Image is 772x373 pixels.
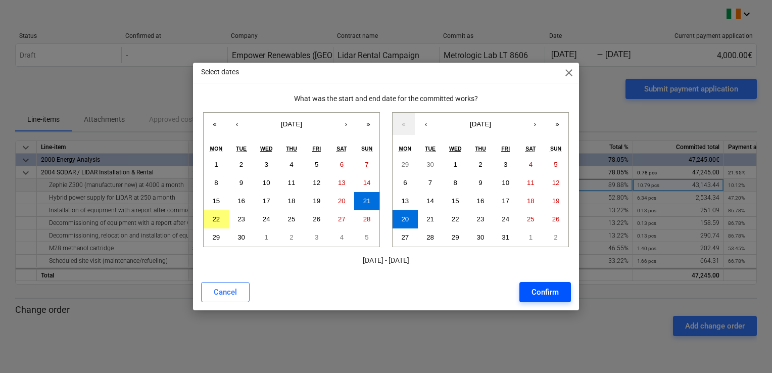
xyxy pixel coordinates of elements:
abbr: 16 September 2025 [237,197,245,205]
abbr: 24 October 2025 [502,215,509,223]
abbr: 10 September 2025 [263,179,270,186]
abbr: 22 October 2025 [452,215,459,223]
button: 27 September 2025 [329,210,355,228]
abbr: 20 September 2025 [338,197,346,205]
button: 6 October 2025 [393,174,418,192]
button: 18 September 2025 [279,192,304,210]
abbr: Friday [312,146,321,152]
abbr: 7 September 2025 [365,161,368,168]
button: 19 October 2025 [543,192,568,210]
button: 2 October 2025 [468,156,493,174]
span: close [563,67,575,79]
button: 30 October 2025 [468,228,493,247]
button: 14 October 2025 [418,192,443,210]
abbr: 8 September 2025 [214,179,218,186]
abbr: 2 October 2025 [478,161,482,168]
abbr: 28 October 2025 [426,234,434,241]
button: « [393,113,415,135]
button: 24 October 2025 [493,210,518,228]
button: 26 September 2025 [304,210,329,228]
abbr: Thursday [286,146,297,152]
button: 4 October 2025 [518,156,544,174]
abbr: 29 October 2025 [452,234,459,241]
abbr: 27 September 2025 [338,215,346,223]
button: 5 October 2025 [543,156,568,174]
div: Confirm [532,286,559,299]
button: 1 October 2025 [254,228,279,247]
button: 25 September 2025 [279,210,304,228]
abbr: 1 October 2025 [265,234,268,241]
abbr: 1 October 2025 [454,161,457,168]
abbr: 23 September 2025 [237,215,245,223]
abbr: 6 September 2025 [340,161,344,168]
button: 4 September 2025 [279,156,304,174]
button: 24 September 2025 [254,210,279,228]
button: 31 October 2025 [493,228,518,247]
abbr: 5 September 2025 [315,161,318,168]
abbr: Saturday [525,146,536,152]
button: ‹ [415,113,437,135]
abbr: 17 October 2025 [502,197,509,205]
abbr: Thursday [475,146,486,152]
button: 25 October 2025 [518,210,544,228]
abbr: 1 September 2025 [214,161,218,168]
abbr: 29 September 2025 [401,161,409,168]
span: [DATE] [281,120,302,128]
abbr: 30 September 2025 [426,161,434,168]
abbr: 2 November 2025 [554,234,557,241]
button: 10 October 2025 [493,174,518,192]
button: Cancel [201,282,250,302]
button: 20 September 2025 [329,192,355,210]
button: 2 November 2025 [543,228,568,247]
abbr: 23 October 2025 [477,215,485,223]
abbr: 14 October 2025 [426,197,434,205]
abbr: 10 October 2025 [502,179,509,186]
button: 30 September 2025 [418,156,443,174]
button: 6 September 2025 [329,156,355,174]
abbr: 18 October 2025 [527,197,535,205]
abbr: Tuesday [236,146,247,152]
abbr: 4 October 2025 [529,161,533,168]
abbr: 30 September 2025 [237,234,245,241]
abbr: 11 September 2025 [288,179,296,186]
button: › [335,113,357,135]
abbr: 22 September 2025 [212,215,220,223]
abbr: 6 October 2025 [403,179,407,186]
button: 5 October 2025 [354,228,379,247]
button: 17 September 2025 [254,192,279,210]
abbr: 8 October 2025 [454,179,457,186]
button: 23 September 2025 [229,210,254,228]
button: 10 September 2025 [254,174,279,192]
button: » [357,113,379,135]
abbr: 5 October 2025 [365,234,368,241]
button: 11 October 2025 [518,174,544,192]
button: 27 October 2025 [393,228,418,247]
button: 2 September 2025 [229,156,254,174]
abbr: 9 September 2025 [239,179,243,186]
button: 5 September 2025 [304,156,329,174]
abbr: Wednesday [260,146,273,152]
abbr: 17 September 2025 [263,197,270,205]
button: 13 September 2025 [329,174,355,192]
abbr: 3 October 2025 [504,161,507,168]
button: 3 October 2025 [493,156,518,174]
button: » [546,113,568,135]
button: 22 October 2025 [443,210,468,228]
button: 3 September 2025 [254,156,279,174]
button: 1 October 2025 [443,156,468,174]
button: 18 October 2025 [518,192,544,210]
abbr: Monday [399,146,412,152]
abbr: Wednesday [449,146,462,152]
abbr: Friday [501,146,510,152]
button: 4 October 2025 [329,228,355,247]
button: 30 September 2025 [229,228,254,247]
abbr: 3 September 2025 [265,161,268,168]
button: [DATE] [437,113,524,135]
button: 1 November 2025 [518,228,544,247]
abbr: Monday [210,146,223,152]
button: « [204,113,226,135]
abbr: 28 September 2025 [363,215,371,223]
button: 13 October 2025 [393,192,418,210]
button: 3 October 2025 [304,228,329,247]
abbr: 12 October 2025 [552,179,560,186]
